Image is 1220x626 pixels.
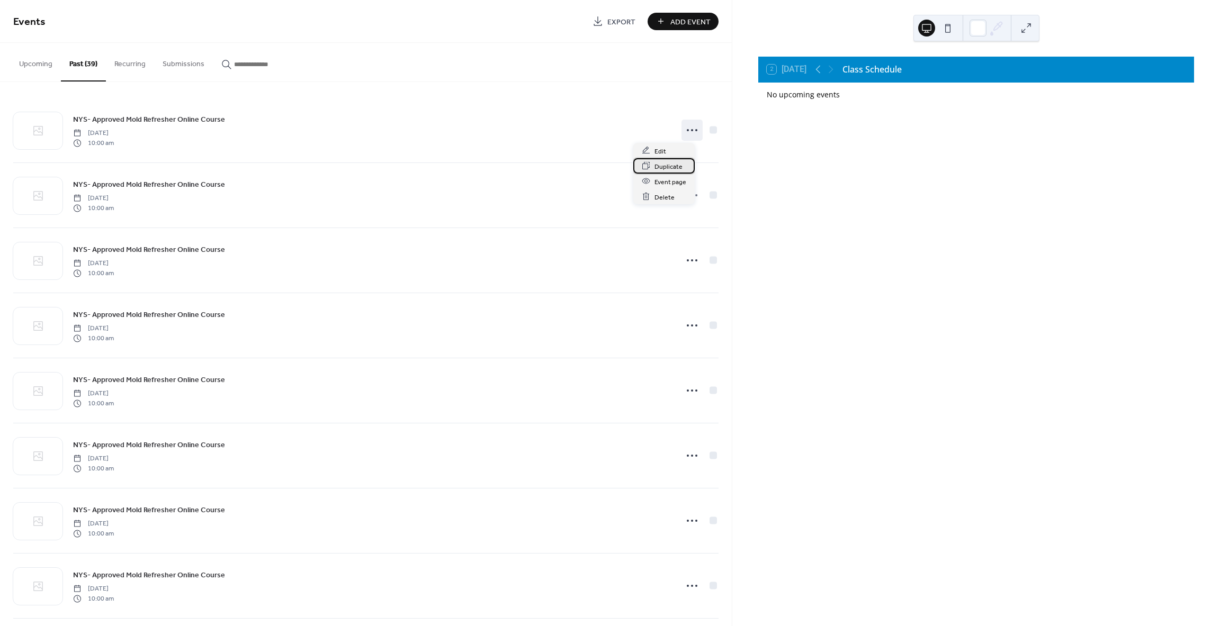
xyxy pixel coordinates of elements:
[73,594,114,603] span: 10:00 am
[842,63,902,76] div: Class Schedule
[648,13,719,30] button: Add Event
[73,440,225,451] span: NYS- Approved Mold Refresher Online Course
[73,454,114,464] span: [DATE]
[767,89,1186,100] div: No upcoming events
[73,374,225,386] a: NYS- Approved Mold Refresher Online Course
[607,16,635,28] span: Export
[73,179,225,190] span: NYS- Approved Mold Refresher Online Course
[73,439,225,451] a: NYS- Approved Mold Refresher Online Course
[73,243,225,256] a: NYS- Approved Mold Refresher Online Course
[73,529,114,538] span: 10:00 am
[585,13,643,30] a: Export
[154,43,213,80] button: Submissions
[670,16,711,28] span: Add Event
[11,43,61,80] button: Upcoming
[73,138,114,148] span: 10:00 am
[73,244,225,256] span: NYS- Approved Mold Refresher Online Course
[13,12,46,32] span: Events
[61,43,106,81] button: Past (39)
[73,310,225,321] span: NYS- Approved Mold Refresher Online Course
[654,161,683,172] span: Duplicate
[73,569,225,581] a: NYS- Approved Mold Refresher Online Course
[73,504,225,516] a: NYS- Approved Mold Refresher Online Course
[73,324,114,333] span: [DATE]
[73,268,114,278] span: 10:00 am
[654,192,675,203] span: Delete
[73,309,225,321] a: NYS- Approved Mold Refresher Online Course
[73,389,114,398] span: [DATE]
[73,375,225,386] span: NYS- Approved Mold Refresher Online Course
[73,398,114,408] span: 10:00 am
[73,584,114,594] span: [DATE]
[73,519,114,529] span: [DATE]
[73,464,114,473] span: 10:00 am
[73,194,114,203] span: [DATE]
[73,129,114,138] span: [DATE]
[73,113,225,125] a: NYS- Approved Mold Refresher Online Course
[654,146,666,157] span: Edit
[654,176,686,187] span: Event page
[73,178,225,190] a: NYS- Approved Mold Refresher Online Course
[106,43,154,80] button: Recurring
[73,333,114,343] span: 10:00 am
[73,570,225,581] span: NYS- Approved Mold Refresher Online Course
[73,203,114,213] span: 10:00 am
[73,114,225,125] span: NYS- Approved Mold Refresher Online Course
[73,259,114,268] span: [DATE]
[73,505,225,516] span: NYS- Approved Mold Refresher Online Course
